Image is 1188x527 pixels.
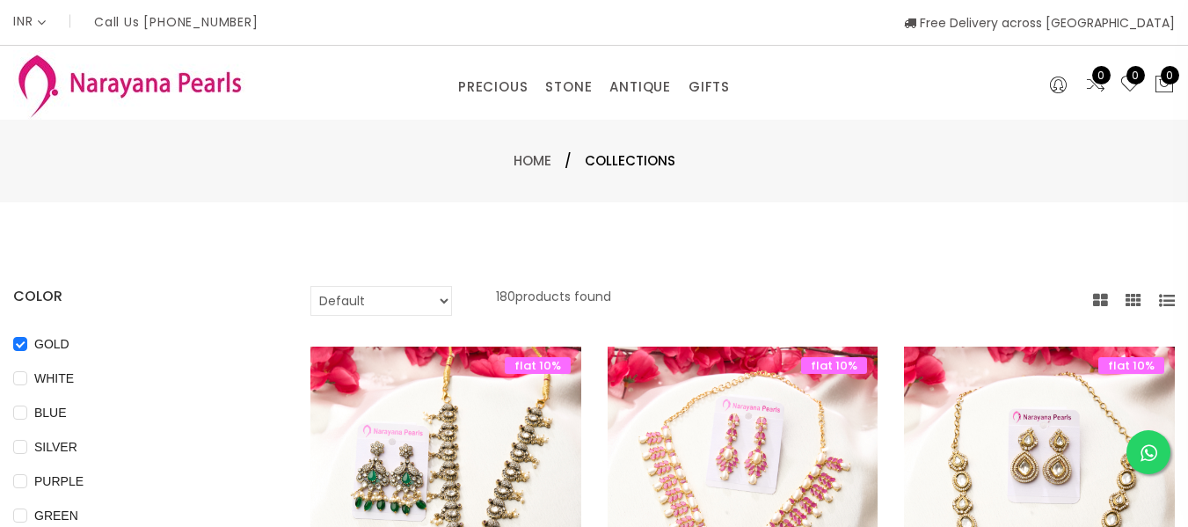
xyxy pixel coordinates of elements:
[904,14,1175,32] span: Free Delivery across [GEOGRAPHIC_DATA]
[1126,66,1145,84] span: 0
[27,437,84,457] span: SILVER
[94,16,259,28] p: Call Us [PHONE_NUMBER]
[585,150,675,172] span: Collections
[545,74,592,100] a: STONE
[514,151,551,170] a: Home
[565,150,572,172] span: /
[458,74,528,100] a: PRECIOUS
[27,403,74,422] span: BLUE
[13,286,258,307] h4: COLOR
[1098,357,1164,374] span: flat 10%
[496,286,611,316] p: 180 products found
[1154,74,1175,97] button: 0
[27,369,81,388] span: WHITE
[27,334,77,354] span: GOLD
[27,506,85,525] span: GREEN
[689,74,730,100] a: GIFTS
[801,357,867,374] span: flat 10%
[1092,66,1111,84] span: 0
[27,472,91,491] span: PURPLE
[1085,74,1106,97] a: 0
[1119,74,1141,97] a: 0
[505,357,571,374] span: flat 10%
[1161,66,1179,84] span: 0
[609,74,671,100] a: ANTIQUE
